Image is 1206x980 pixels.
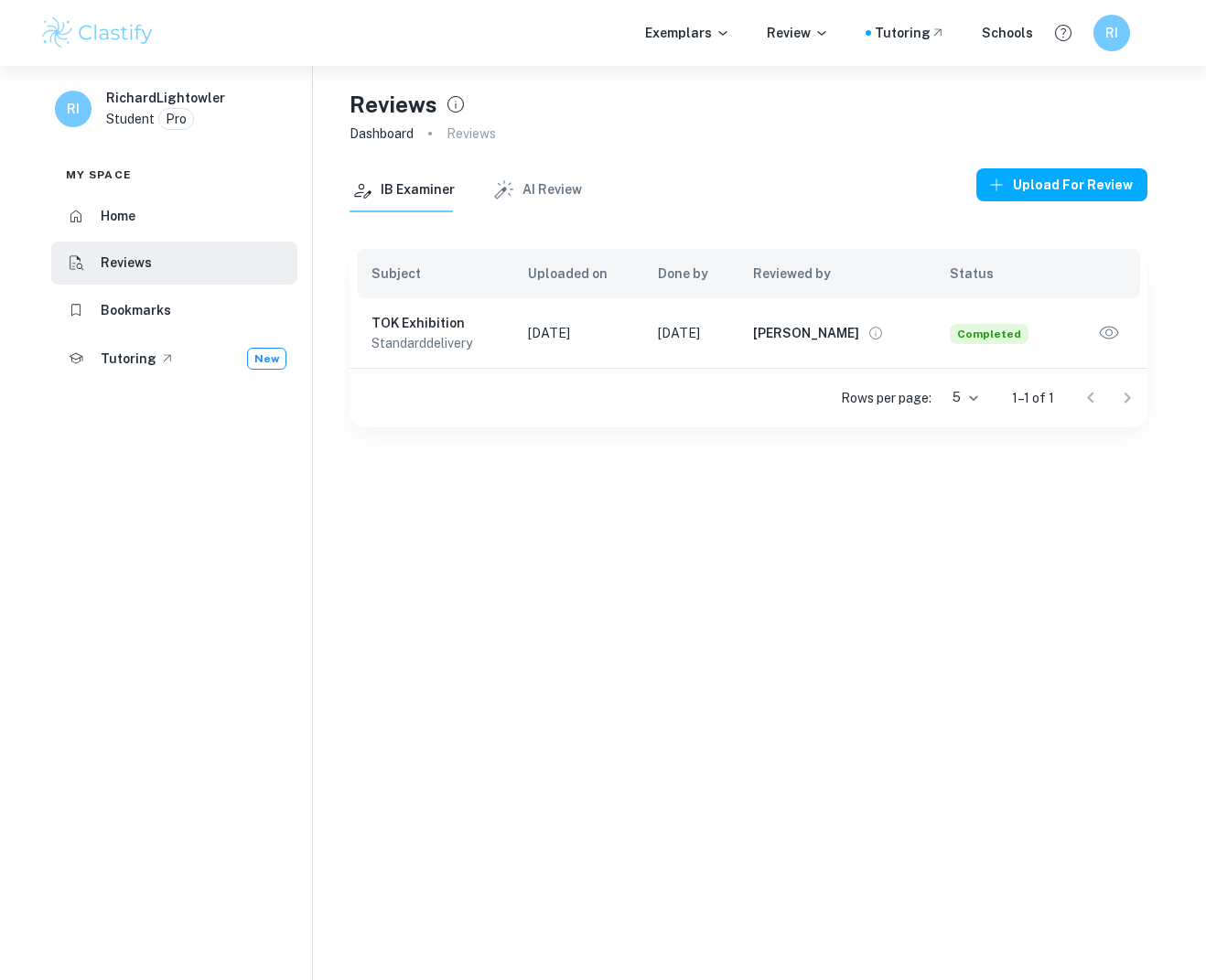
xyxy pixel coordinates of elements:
[491,168,582,212] button: AI Review
[66,167,132,183] span: My space
[841,388,931,408] p: Rows per page:
[1048,17,1079,48] button: Help and Feedback
[166,109,187,129] p: Pro
[863,320,888,346] button: View full profile
[350,88,437,121] h4: Reviews
[106,88,225,108] h6: RichardLightowler
[935,249,1064,298] th: Status
[101,253,152,273] h6: Reviews
[350,121,414,146] a: Dashboard
[447,124,496,144] p: Reviews
[1093,15,1130,51] button: RI
[63,99,84,119] h6: RI
[643,298,738,368] td: [DATE]
[39,15,156,51] img: Clastify logo
[51,242,297,285] a: Reviews
[513,249,643,298] th: Uploaded on
[643,249,738,298] th: Done by
[371,333,499,353] p: standard delivery
[939,384,983,411] div: 5
[106,109,155,129] p: Student
[248,350,285,367] span: New
[645,23,730,43] p: Exemplars
[1102,23,1123,43] h6: RI
[950,324,1028,344] span: Completed
[753,323,859,343] h6: [PERSON_NAME]
[101,206,135,226] h6: Home
[875,23,945,43] a: Tutoring
[738,249,935,298] th: Reviewed by
[350,249,513,298] th: Subject
[1012,388,1054,408] p: 1–1 of 1
[371,313,499,333] h6: TOK Exhibition
[101,300,171,320] h6: Bookmarks
[350,168,455,212] button: IB Examiner
[976,168,1147,212] a: Upload for review
[767,23,829,43] p: Review
[51,194,297,238] a: Home
[982,23,1033,43] a: Schools
[513,298,643,368] td: [DATE]
[51,288,297,332] a: Bookmarks
[101,349,156,369] h6: Tutoring
[51,336,297,382] a: TutoringNew
[976,168,1147,201] button: Upload for review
